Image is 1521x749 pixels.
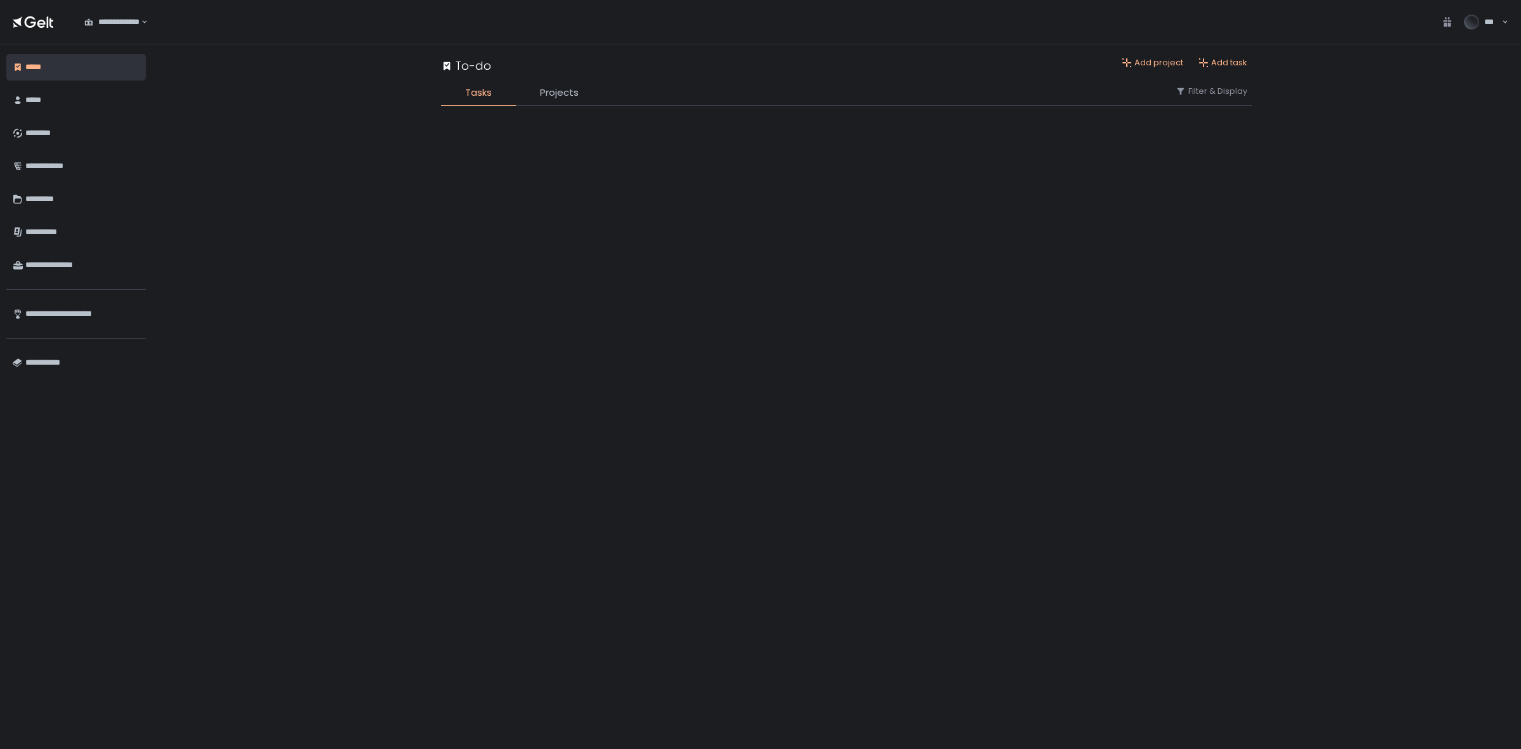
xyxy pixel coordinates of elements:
[1198,57,1247,68] button: Add task
[76,9,148,36] div: Search for option
[441,57,491,74] div: To-do
[1176,86,1247,97] button: Filter & Display
[139,16,140,29] input: Search for option
[540,86,579,100] span: Projects
[1122,57,1183,68] button: Add project
[465,86,492,100] span: Tasks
